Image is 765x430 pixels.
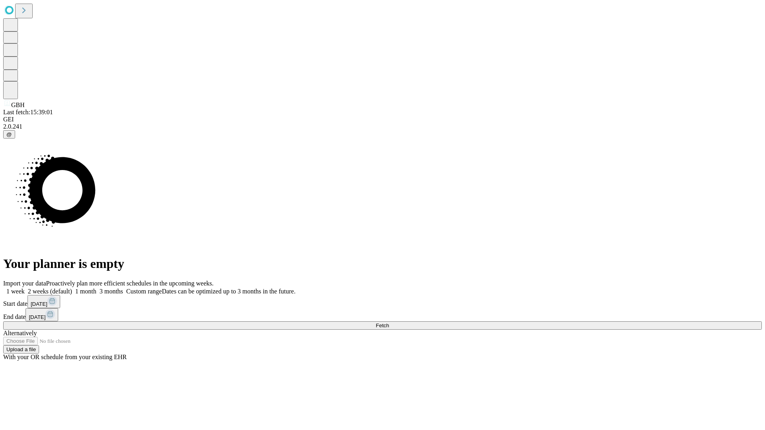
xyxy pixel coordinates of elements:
[3,295,762,308] div: Start date
[75,288,96,295] span: 1 month
[25,308,58,321] button: [DATE]
[3,321,762,330] button: Fetch
[31,301,47,307] span: [DATE]
[3,109,53,115] span: Last fetch: 15:39:01
[376,322,389,328] span: Fetch
[6,288,25,295] span: 1 week
[11,102,25,108] span: GBH
[3,280,46,287] span: Import your data
[3,123,762,130] div: 2.0.241
[3,354,127,360] span: With your OR schedule from your existing EHR
[126,288,162,295] span: Custom range
[3,330,37,336] span: Alternatively
[100,288,123,295] span: 3 months
[46,280,214,287] span: Proactively plan more efficient schedules in the upcoming weeks.
[3,116,762,123] div: GEI
[162,288,295,295] span: Dates can be optimized up to 3 months in the future.
[28,288,72,295] span: 2 weeks (default)
[3,130,15,139] button: @
[29,314,45,320] span: [DATE]
[6,131,12,137] span: @
[3,345,39,354] button: Upload a file
[3,256,762,271] h1: Your planner is empty
[27,295,60,308] button: [DATE]
[3,308,762,321] div: End date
